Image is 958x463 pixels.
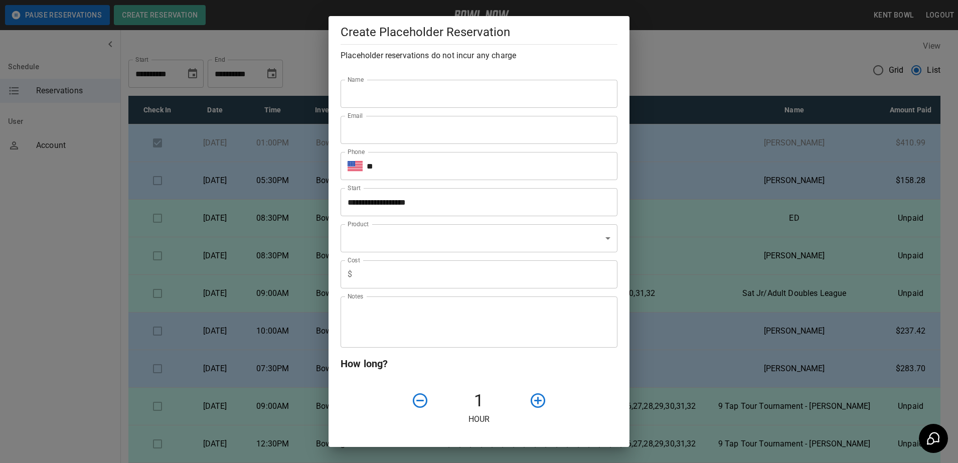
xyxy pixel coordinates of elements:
[341,24,617,40] h5: Create Placeholder Reservation
[341,356,617,372] h6: How long?
[348,184,361,192] label: Start
[433,390,525,411] h4: 1
[348,147,365,156] label: Phone
[341,188,610,216] input: Choose date, selected date is Aug 22, 2025
[348,268,352,280] p: $
[341,49,617,63] h6: Placeholder reservations do not incur any charge
[348,159,363,174] button: Select country
[341,413,617,425] p: Hour
[341,224,617,252] div: ​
